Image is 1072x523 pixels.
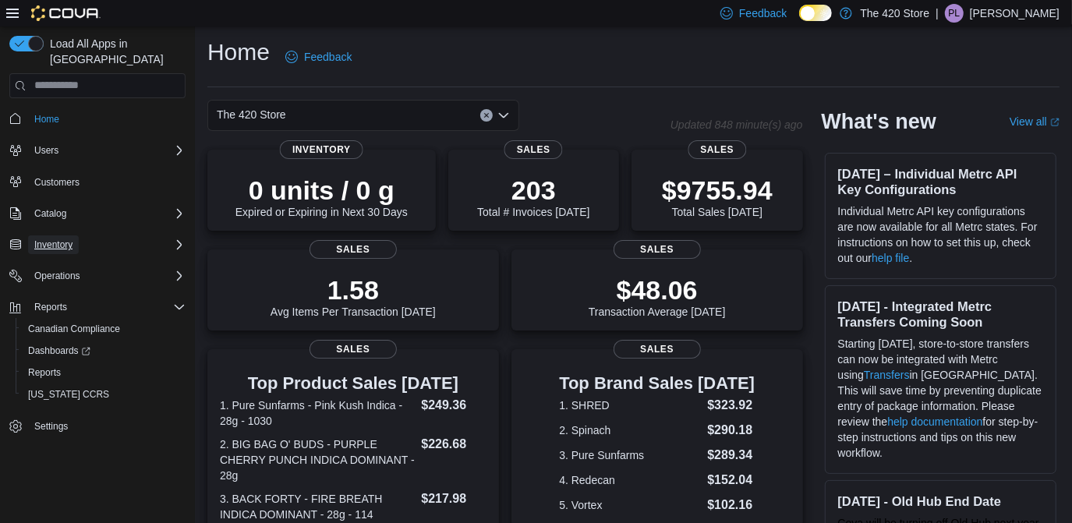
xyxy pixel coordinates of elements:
p: The 420 Store [860,4,929,23]
button: Users [28,141,65,160]
a: View allExternal link [1010,115,1060,128]
div: Total # Invoices [DATE] [477,175,589,218]
span: Catalog [34,207,66,220]
span: Reports [28,298,186,316]
a: Customers [28,173,86,192]
button: Reports [16,362,192,383]
span: Reports [22,363,186,382]
svg: External link [1050,118,1060,127]
span: Home [28,109,186,129]
button: Inventory [28,235,79,254]
button: Catalog [3,203,192,224]
h2: What's new [822,109,936,134]
dt: 1. SHRED [559,398,701,413]
span: Canadian Compliance [28,323,120,335]
button: Open list of options [497,109,510,122]
a: Feedback [279,41,358,72]
dd: $226.68 [421,435,486,454]
dt: 1. Pure Sunfarms - Pink Kush Indica - 28g - 1030 [220,398,415,429]
p: Updated 848 minute(s) ago [670,118,803,131]
a: Settings [28,417,74,436]
button: Inventory [3,234,192,256]
button: Settings [3,415,192,437]
span: Customers [34,176,80,189]
span: Users [28,141,186,160]
h3: [DATE] - Integrated Metrc Transfers Coming Soon [838,299,1043,330]
dd: $290.18 [707,421,755,440]
dd: $152.04 [707,471,755,489]
h3: [DATE] – Individual Metrc API Key Configurations [838,166,1043,197]
dt: 5. Vortex [559,497,701,513]
h3: [DATE] - Old Hub End Date [838,493,1043,509]
img: Cova [31,5,101,21]
span: Sales [310,240,397,259]
div: Total Sales [DATE] [662,175,773,218]
span: Feedback [739,5,787,21]
span: Settings [28,416,186,436]
span: Canadian Compliance [22,320,186,338]
p: 0 units / 0 g [235,175,408,206]
button: Clear input [480,109,493,122]
span: Feedback [304,49,352,65]
dd: $323.92 [707,396,755,415]
div: Transaction Average [DATE] [589,274,726,318]
a: Home [28,110,65,129]
span: Sales [614,340,701,359]
a: Reports [22,363,67,382]
button: Users [3,140,192,161]
dd: $249.36 [421,396,486,415]
p: Individual Metrc API key configurations are now available for all Metrc states. For instructions ... [838,203,1043,266]
span: Inventory [28,235,186,254]
p: | [936,4,939,23]
dd: $289.34 [707,446,755,465]
dt: 2. Spinach [559,422,701,438]
span: Reports [34,301,67,313]
dt: 3. Pure Sunfarms [559,447,701,463]
a: [US_STATE] CCRS [22,385,115,404]
div: Patrick Leuty [945,4,964,23]
p: $9755.94 [662,175,773,206]
nav: Complex example [9,101,186,479]
span: Customers [28,172,186,192]
span: The 420 Store [217,105,286,124]
span: Washington CCRS [22,385,186,404]
span: Settings [34,420,68,433]
p: Starting [DATE], store-to-store transfers can now be integrated with Metrc using in [GEOGRAPHIC_D... [838,336,1043,461]
span: Sales [614,240,701,259]
button: Operations [28,267,87,285]
button: Catalog [28,204,73,223]
button: Canadian Compliance [16,318,192,340]
span: Inventory [34,239,73,251]
span: Sales [504,140,563,159]
div: Avg Items Per Transaction [DATE] [271,274,436,318]
p: 1.58 [271,274,436,306]
a: Dashboards [22,341,97,360]
p: $48.06 [589,274,726,306]
dt: 4. Redecan [559,472,701,488]
button: Customers [3,171,192,193]
span: Dark Mode [799,21,800,22]
a: Transfers [864,369,910,381]
button: Operations [3,265,192,287]
input: Dark Mode [799,5,832,21]
span: Dashboards [22,341,186,360]
h1: Home [207,37,270,68]
span: Users [34,144,58,157]
span: Operations [28,267,186,285]
button: Reports [3,296,192,318]
h3: Top Product Sales [DATE] [220,374,486,393]
span: Load All Apps in [GEOGRAPHIC_DATA] [44,36,186,67]
a: help file [872,252,909,264]
p: [PERSON_NAME] [970,4,1060,23]
div: Expired or Expiring in Next 30 Days [235,175,408,218]
h3: Top Brand Sales [DATE] [559,374,755,393]
button: [US_STATE] CCRS [16,383,192,405]
a: Canadian Compliance [22,320,126,338]
dd: $102.16 [707,496,755,514]
a: help documentation [887,415,982,428]
dt: 3. BACK FORTY - FIRE BREATH INDICA DOMINANT - 28g - 114 [220,491,415,522]
span: Inventory [280,140,363,159]
span: PL [949,4,961,23]
span: Reports [28,366,61,379]
dd: $217.98 [421,489,486,508]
